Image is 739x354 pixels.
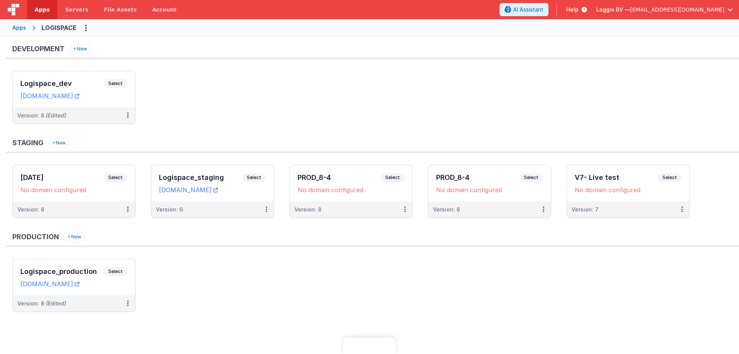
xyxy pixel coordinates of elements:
span: (Edited) [46,300,66,307]
span: Loggix BV — [596,6,630,13]
div: No domain configured [298,186,405,194]
h3: Production [12,233,59,241]
div: Version: 8 [294,206,321,213]
span: Select [658,173,682,182]
div: No domain configured [575,186,682,194]
h3: Logispace_production [20,268,104,275]
h3: Logispace_dev [20,80,104,87]
h3: Development [12,45,65,53]
button: New [48,138,69,148]
h3: V7- Live test [575,174,658,181]
h3: [DATE] [20,174,104,181]
span: [EMAIL_ADDRESS][DOMAIN_NAME] [630,6,724,13]
span: Select [381,173,405,182]
span: Select [104,267,127,276]
div: Version: 8 [433,206,460,213]
div: Apps [12,24,26,32]
span: Help [566,6,578,13]
button: AI Assistant [500,3,548,16]
span: Select [104,79,127,88]
h3: Logispace_staging [159,174,242,181]
div: No domain configured [20,186,127,194]
span: Select [519,173,543,182]
h3: PROD_8-4 [298,174,381,181]
div: Version: 7 [572,206,599,213]
a: [DOMAIN_NAME] [20,92,79,100]
h3: PROD_8-4 [436,174,519,181]
div: Version: 8 [17,112,66,119]
span: Select [242,173,266,182]
div: Version: 6 [156,206,183,213]
div: No domain configured [436,186,543,194]
div: Version: 8 [17,300,66,307]
div: Version: 8 [17,206,44,213]
iframe: Marker.io feedback button [343,338,396,354]
button: Options [80,22,92,34]
button: New [69,44,90,54]
button: New [64,232,85,242]
button: Loggix BV — [EMAIL_ADDRESS][DOMAIN_NAME] [596,6,733,13]
a: [DOMAIN_NAME] [159,186,218,194]
span: (Edited) [46,112,66,119]
span: Apps [35,6,50,13]
span: Select [104,173,127,182]
h3: Staging [12,139,43,147]
span: AI Assistant [513,6,543,13]
div: LOGISPACE [42,23,77,32]
a: [DOMAIN_NAME] [20,280,79,288]
span: File Assets [104,6,137,13]
span: Servers [65,6,88,13]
